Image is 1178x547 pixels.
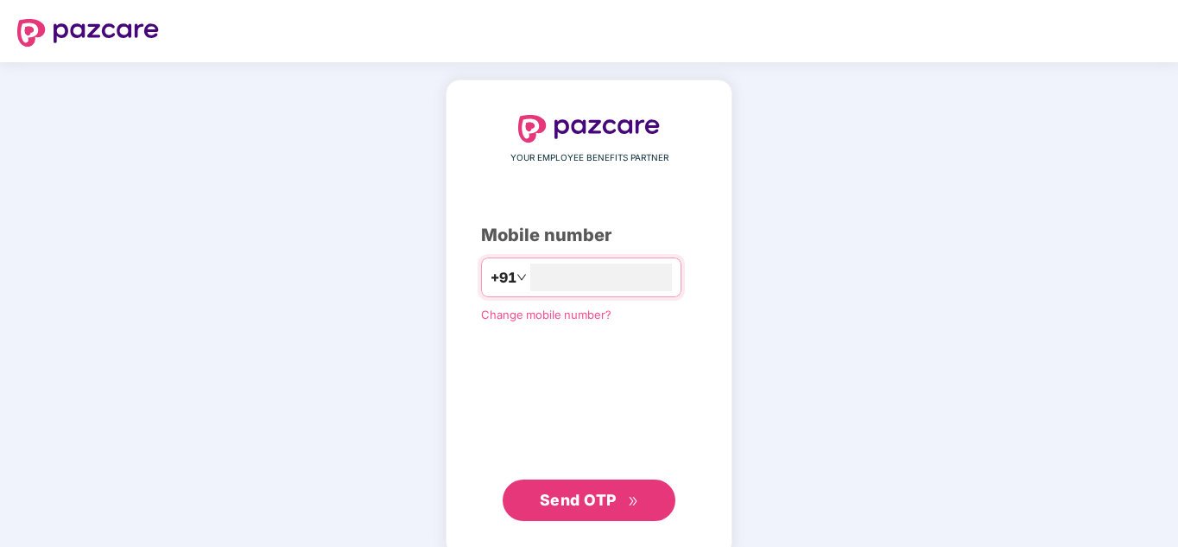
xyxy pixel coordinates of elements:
span: double-right [628,496,639,507]
span: Send OTP [540,491,617,509]
img: logo [17,19,159,47]
div: Mobile number [481,222,697,249]
span: +91 [491,267,516,289]
a: Change mobile number? [481,308,611,321]
span: YOUR EMPLOYEE BENEFITS PARTNER [510,151,668,165]
button: Send OTPdouble-right [503,480,675,521]
span: down [516,272,527,283]
img: logo [518,115,660,143]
